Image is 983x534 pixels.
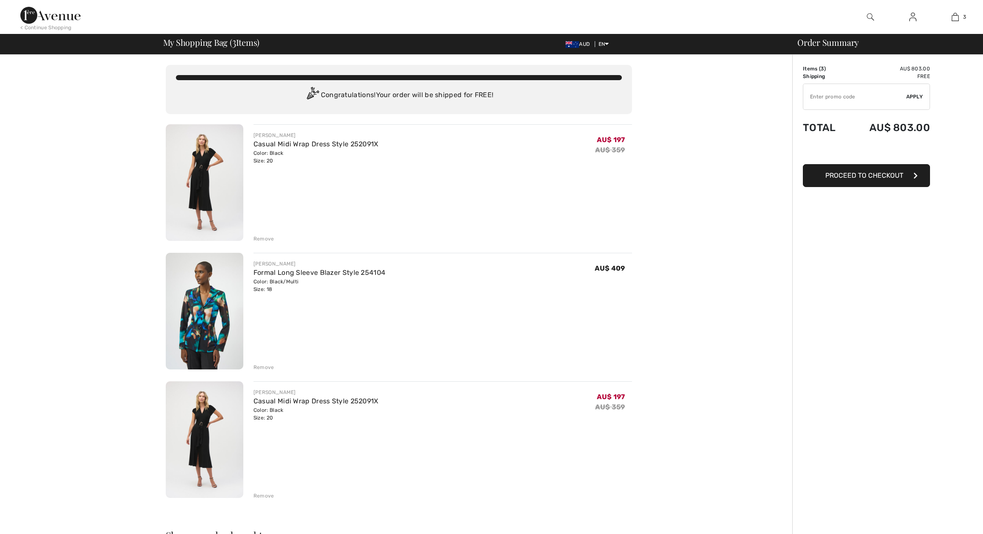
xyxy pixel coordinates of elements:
a: Formal Long Sleeve Blazer Style 254104 [253,268,385,277]
img: 1ère Avenue [20,7,81,24]
s: AU$ 359 [595,146,625,154]
img: Casual Midi Wrap Dress Style 252091X [166,124,243,241]
div: [PERSON_NAME] [253,389,379,396]
span: 3 [963,13,966,21]
div: Color: Black/Multi Size: 18 [253,278,385,293]
img: My Bag [952,12,959,22]
div: Congratulations! Your order will be shipped for FREE! [176,87,622,104]
img: search the website [867,12,874,22]
td: Items ( ) [803,65,847,73]
div: Color: Black Size: 20 [253,406,379,422]
a: Sign In [902,12,923,22]
input: Promo code [803,84,906,109]
img: Australian Dollar [565,41,579,48]
span: Proceed to Checkout [825,171,903,179]
div: [PERSON_NAME] [253,260,385,268]
span: 3 [821,66,824,72]
span: Apply [906,93,923,101]
span: AUD [565,41,593,47]
img: Casual Midi Wrap Dress Style 252091X [166,381,243,498]
span: AU$ 409 [595,264,625,272]
span: AU$ 197 [597,136,625,144]
span: EN [599,41,609,47]
div: Remove [253,235,274,243]
td: AU$ 803.00 [847,65,930,73]
img: Congratulation2.svg [304,87,321,104]
iframe: PayPal [803,142,930,161]
td: AU$ 803.00 [847,113,930,142]
img: My Info [909,12,916,22]
td: Shipping [803,73,847,80]
a: Casual Midi Wrap Dress Style 252091X [253,397,379,405]
span: 3 [232,36,236,47]
td: Total [803,113,847,142]
button: Proceed to Checkout [803,164,930,187]
div: Order Summary [787,38,978,47]
td: Free [847,73,930,80]
a: Casual Midi Wrap Dress Style 252091X [253,140,379,148]
s: AU$ 359 [595,403,625,411]
div: < Continue Shopping [20,24,72,31]
div: Color: Black Size: 20 [253,149,379,165]
span: AU$ 197 [597,393,625,401]
div: Remove [253,492,274,500]
div: [PERSON_NAME] [253,131,379,139]
div: Remove [253,363,274,371]
img: Formal Long Sleeve Blazer Style 254104 [166,253,243,369]
span: My Shopping Bag ( Items) [163,38,260,47]
a: 3 [934,12,976,22]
